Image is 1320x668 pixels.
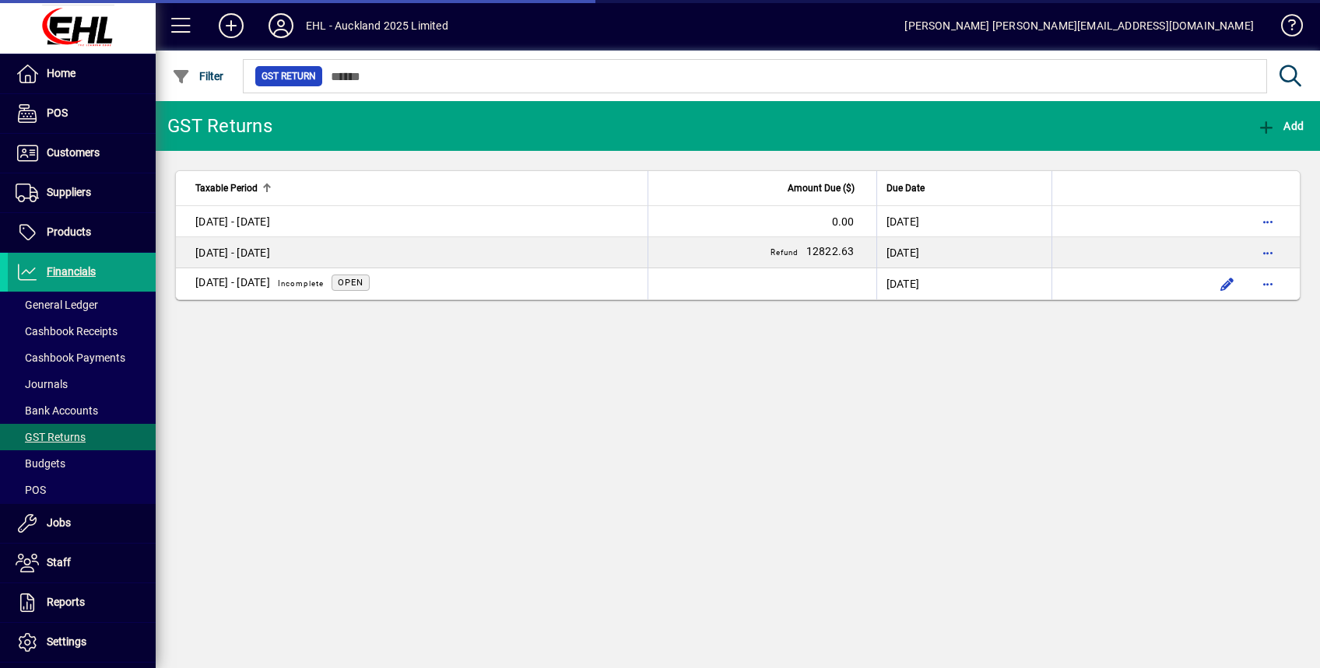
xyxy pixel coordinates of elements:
[47,146,100,159] span: Customers
[47,635,86,648] span: Settings
[8,213,156,252] a: Products
[47,226,91,238] span: Products
[167,114,272,138] div: GST Returns
[168,62,228,90] button: Filter
[876,237,1052,268] td: [DATE]
[16,404,98,417] span: Bank Accounts
[886,180,1043,197] div: Due Date
[8,134,156,173] a: Customers
[8,344,156,371] a: Cashbook Payments
[47,556,71,568] span: Staff
[16,457,65,470] span: Budgets
[1255,271,1280,296] button: More options
[306,13,448,38] div: EHL - Auckland 2025 Limited
[8,397,156,424] a: Bank Accounts
[886,180,925,197] span: Due Date
[1255,209,1280,234] button: More options
[262,68,316,84] span: GST Return
[16,484,46,496] span: POS
[338,278,363,288] span: Open
[8,583,156,622] a: Reports
[8,94,156,133] a: POS
[47,516,71,529] span: Jobs
[47,107,68,119] span: POS
[195,180,258,197] span: Taxable Period
[16,431,86,443] span: GST Returns
[904,13,1254,38] div: [PERSON_NAME] [PERSON_NAME][EMAIL_ADDRESS][DOMAIN_NAME]
[658,180,869,197] div: Amount Due ($)
[1269,3,1301,54] a: Knowledge Base
[47,67,75,79] span: Home
[172,70,224,82] span: Filter
[648,237,876,268] td: 12822.63
[256,12,306,40] button: Profile
[1255,240,1280,265] button: More options
[195,180,638,197] div: Taxable Period
[195,274,332,294] div: 01/08/2025 - 30/09/2025
[16,378,68,390] span: Journals
[8,424,156,450] a: GST Returns
[47,186,91,198] span: Suppliers
[206,12,256,40] button: Add
[8,477,156,503] a: POS
[16,325,118,337] span: Cashbook Receipts
[8,504,156,543] a: Jobs
[876,268,1052,299] td: [DATE]
[8,318,156,344] a: Cashbook Receipts
[788,180,855,197] span: Amount Due ($)
[47,265,96,278] span: Financials
[1257,120,1304,132] span: Add
[1215,271,1240,296] button: Edit
[195,214,270,229] div: 01/04/2025 - 31/05/2025
[1253,112,1308,140] button: Add
[8,371,156,397] a: Journals
[8,173,156,212] a: Suppliers
[648,206,876,237] td: 0.00
[278,279,324,288] span: Incomplete
[8,544,156,582] a: Staff
[47,596,85,608] span: Reports
[8,623,156,662] a: Settings
[195,245,270,261] div: 01/06/2025 - 31/07/2025
[16,299,98,311] span: General Ledger
[8,292,156,318] a: General Ledger
[771,248,799,257] span: Refund
[876,206,1052,237] td: [DATE]
[16,351,125,364] span: Cashbook Payments
[8,54,156,93] a: Home
[8,450,156,477] a: Budgets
